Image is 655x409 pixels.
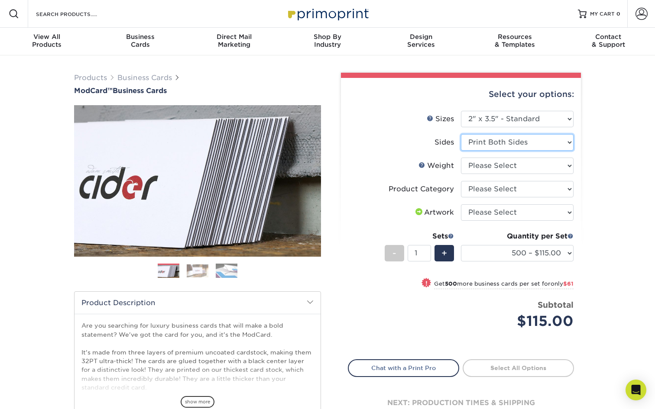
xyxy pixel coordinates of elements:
[374,33,468,41] span: Design
[616,11,620,17] span: 0
[187,264,208,277] img: Business Cards 02
[94,28,187,55] a: BusinessCards
[414,207,454,218] div: Artwork
[281,33,374,48] div: Industry
[392,247,396,260] span: -
[187,33,281,41] span: Direct Mail
[590,10,615,18] span: MY CART
[74,87,113,95] span: ModCard™
[117,74,172,82] a: Business Cards
[389,184,454,194] div: Product Category
[468,33,561,48] div: & Templates
[74,87,321,95] h1: Business Cards
[563,280,574,287] span: $61
[281,33,374,41] span: Shop By
[158,261,179,282] img: Business Cards 01
[463,359,574,377] a: Select All Options
[427,114,454,124] div: Sizes
[374,33,468,48] div: Services
[348,359,459,377] a: Chat with a Print Pro
[94,33,187,41] span: Business
[74,74,107,82] a: Products
[468,33,561,41] span: Resources
[538,300,574,309] strong: Subtotal
[445,280,457,287] strong: 500
[216,263,237,278] img: Business Cards 03
[374,28,468,55] a: DesignServices
[75,292,321,314] h2: Product Description
[94,33,187,48] div: Cards
[434,280,574,289] small: Get more business cards per set for
[35,9,120,19] input: SEARCH PRODUCTS.....
[561,28,655,55] a: Contact& Support
[348,78,574,111] div: Select your options:
[181,396,214,408] span: show more
[385,231,454,242] div: Sets
[626,380,646,400] div: Open Intercom Messenger
[551,280,574,287] span: only
[468,28,561,55] a: Resources& Templates
[561,33,655,41] span: Contact
[284,4,371,23] img: Primoprint
[425,279,428,288] span: !
[187,33,281,48] div: Marketing
[418,161,454,171] div: Weight
[187,28,281,55] a: Direct MailMarketing
[467,311,574,332] div: $115.00
[461,231,574,242] div: Quantity per Set
[441,247,447,260] span: +
[74,58,321,304] img: ModCard™ 01
[435,137,454,148] div: Sides
[281,28,374,55] a: Shop ByIndustry
[74,87,321,95] a: ModCard™Business Cards
[561,33,655,48] div: & Support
